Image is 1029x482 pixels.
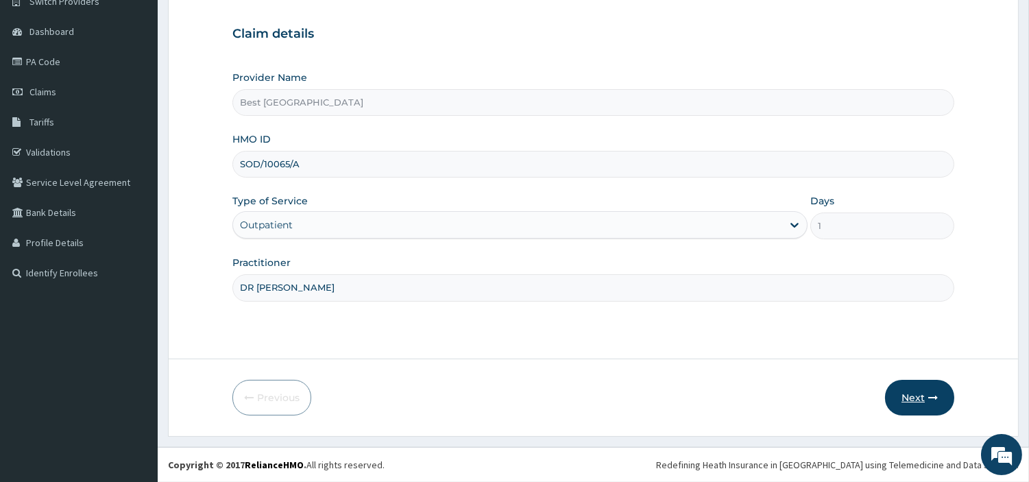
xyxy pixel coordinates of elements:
[245,459,304,471] a: RelianceHMO
[71,77,230,95] div: Chat with us now
[232,194,308,208] label: Type of Service
[885,380,954,415] button: Next
[80,150,189,289] span: We're online!
[29,86,56,98] span: Claims
[158,447,1029,482] footer: All rights reserved.
[232,27,954,42] h3: Claim details
[232,256,291,269] label: Practitioner
[232,274,954,301] input: Enter Name
[656,458,1019,472] div: Redefining Heath Insurance in [GEOGRAPHIC_DATA] using Telemedicine and Data Science!
[7,330,261,378] textarea: Type your message and hit 'Enter'
[232,380,311,415] button: Previous
[29,25,74,38] span: Dashboard
[240,218,293,232] div: Outpatient
[232,132,271,146] label: HMO ID
[232,151,954,178] input: Enter HMO ID
[810,194,834,208] label: Days
[232,71,307,84] label: Provider Name
[168,459,306,471] strong: Copyright © 2017 .
[29,116,54,128] span: Tariffs
[225,7,258,40] div: Minimize live chat window
[25,69,56,103] img: d_794563401_company_1708531726252_794563401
